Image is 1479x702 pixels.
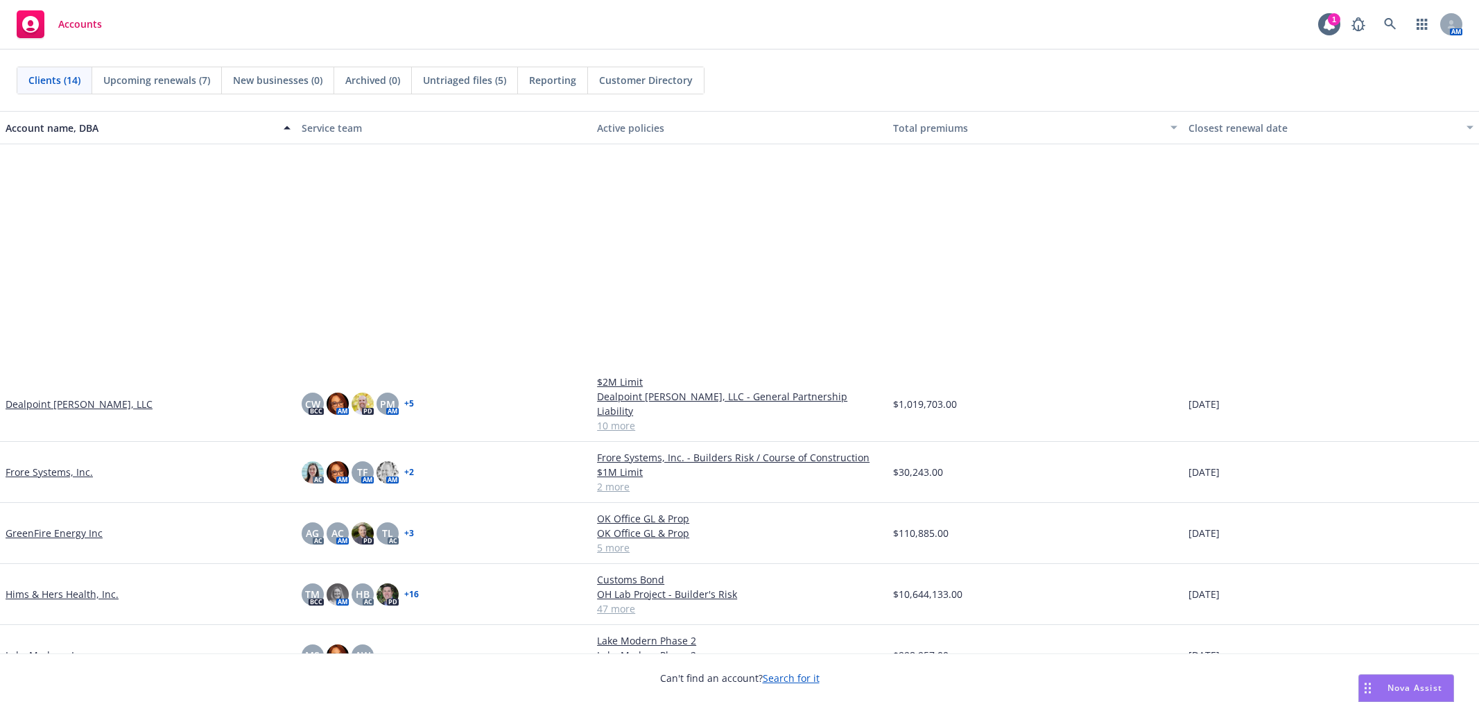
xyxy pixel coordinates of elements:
[103,73,210,87] span: Upcoming renewals (7)
[763,671,820,685] a: Search for it
[597,465,882,479] a: $1M Limit
[1188,648,1220,662] span: [DATE]
[404,529,414,538] a: + 3
[11,5,107,44] a: Accounts
[1188,587,1220,601] span: [DATE]
[1376,10,1404,38] a: Search
[893,121,1163,135] div: Total premiums
[1188,121,1458,135] div: Closest renewal date
[1188,465,1220,479] span: [DATE]
[1408,10,1436,38] a: Switch app
[597,479,882,494] a: 2 more
[597,418,882,433] a: 10 more
[597,572,882,587] a: Customs Bond
[423,73,506,87] span: Untriaged files (5)
[893,526,949,540] span: $110,885.00
[6,121,275,135] div: Account name, DBA
[352,393,374,415] img: photo
[404,400,414,408] a: + 5
[296,111,592,144] button: Service team
[1183,111,1479,144] button: Closest renewal date
[404,468,414,477] a: + 2
[305,587,320,601] span: TM
[660,671,820,685] span: Can't find an account?
[1344,10,1372,38] a: Report a Bug
[327,583,349,606] img: photo
[1188,397,1220,411] span: [DATE]
[591,111,888,144] button: Active policies
[382,526,393,540] span: TL
[306,526,319,540] span: AG
[1358,674,1454,702] button: Nova Assist
[327,461,349,483] img: photo
[597,450,882,465] a: Frore Systems, Inc. - Builders Risk / Course of Construction
[345,73,400,87] span: Archived (0)
[1328,13,1340,26] div: 1
[1387,682,1442,694] span: Nova Assist
[352,522,374,545] img: photo
[404,590,419,599] a: + 16
[893,397,957,411] span: $1,019,703.00
[233,73,322,87] span: New businesses (0)
[597,540,882,555] a: 5 more
[6,648,88,662] a: Lake Modern, Inc.
[597,648,882,662] a: Lake Modern Phase 2
[331,526,344,540] span: AC
[893,587,962,601] span: $10,644,133.00
[1359,675,1376,701] div: Drag to move
[893,465,943,479] span: $30,243.00
[380,397,395,411] span: PM
[597,375,882,389] a: $2M Limit
[6,397,153,411] a: Dealpoint [PERSON_NAME], LLC
[529,73,576,87] span: Reporting
[597,601,882,616] a: 47 more
[305,648,320,662] span: MS
[893,648,949,662] span: $998,957.00
[597,121,882,135] div: Active policies
[597,389,882,418] a: Dealpoint [PERSON_NAME], LLC - General Partnership Liability
[597,526,882,540] a: OK Office GL & Prop
[355,648,370,662] span: AW
[599,73,693,87] span: Customer Directory
[6,465,93,479] a: Frore Systems, Inc.
[327,644,349,667] img: photo
[28,73,80,87] span: Clients (14)
[6,526,103,540] a: GreenFire Energy Inc
[6,587,119,601] a: Hims & Hers Health, Inc.
[597,587,882,601] a: OH Lab Project - Builder's Risk
[302,461,324,483] img: photo
[597,511,882,526] a: OK Office GL & Prop
[58,19,102,30] span: Accounts
[305,397,320,411] span: CW
[597,633,882,648] a: Lake Modern Phase 2
[356,587,370,601] span: HB
[1188,526,1220,540] span: [DATE]
[377,461,399,483] img: photo
[357,465,367,479] span: TF
[377,583,399,606] img: photo
[327,393,349,415] img: photo
[302,121,587,135] div: Service team
[888,111,1184,144] button: Total premiums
